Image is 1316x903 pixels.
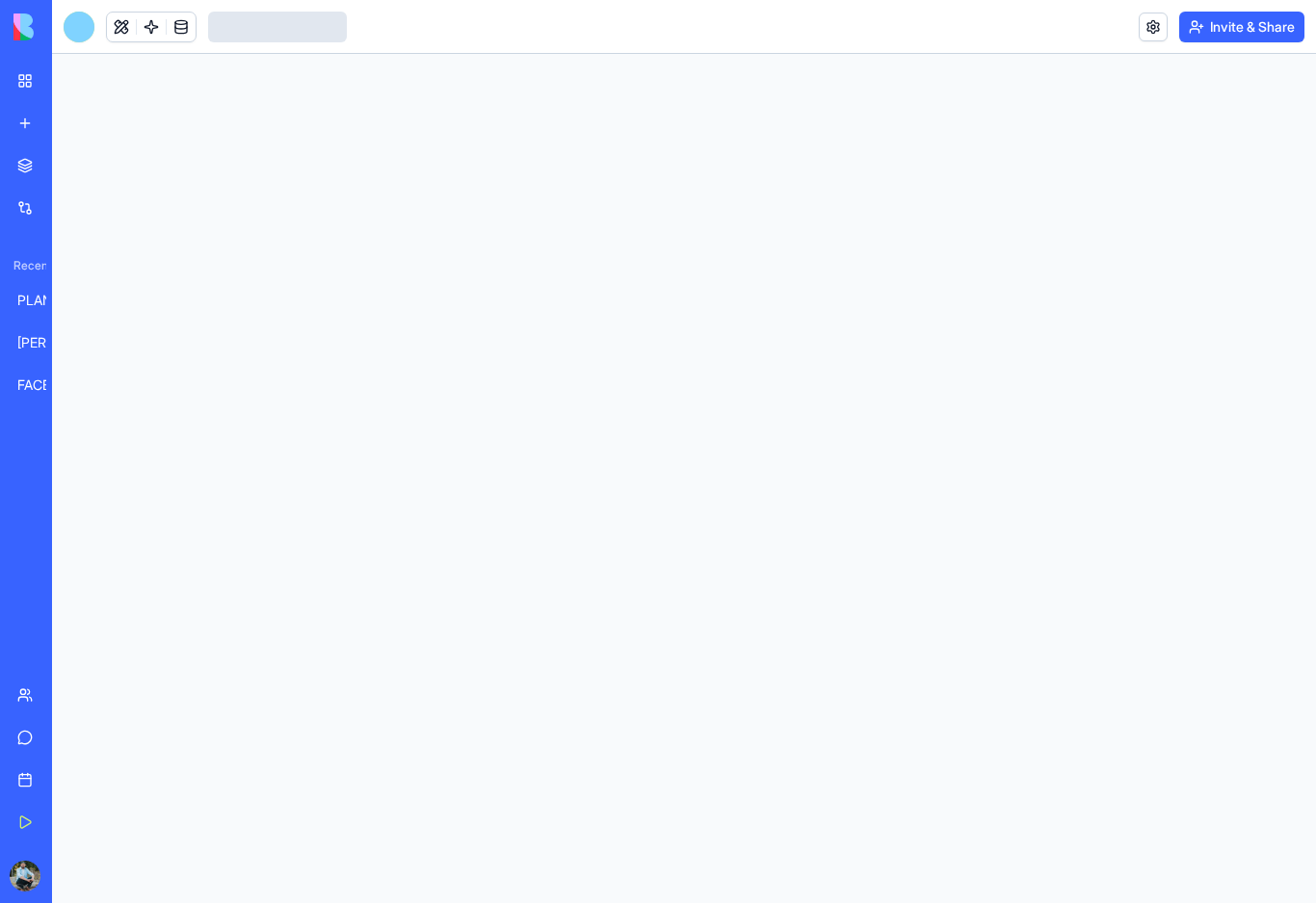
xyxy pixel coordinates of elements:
[6,258,46,273] span: Recent
[10,861,40,891] img: ACg8ocJNHXTW_YLYpUavmfs3syqsdHTtPnhfTho5TN6JEWypo_6Vv8rXJA=s96-c
[17,333,71,352] div: [PERSON_NAME]
[6,366,83,404] a: FACEBOOK RENT
[6,281,83,320] a: PLANEACION DE CONTENIDO
[6,323,83,362] a: [PERSON_NAME]
[13,13,133,40] img: logo
[17,375,71,395] div: FACEBOOK RENT
[1179,12,1304,42] button: Invite & Share
[17,291,71,310] div: PLANEACION DE CONTENIDO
